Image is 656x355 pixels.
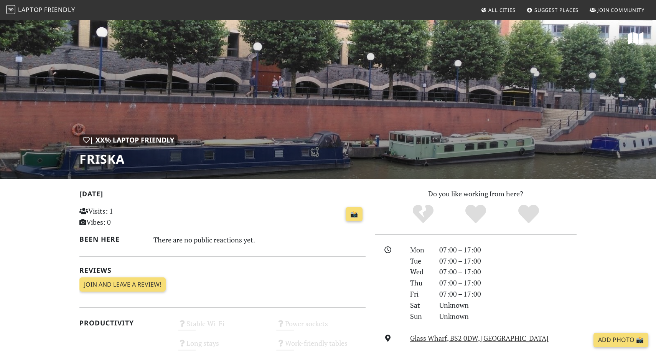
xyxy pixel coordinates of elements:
[449,204,502,225] div: Yes
[173,317,272,337] div: Stable Wi-Fi
[79,134,178,146] div: | XX% Laptop Friendly
[272,317,370,337] div: Power sockets
[410,333,549,343] a: Glass Wharf, BS2 0DW, [GEOGRAPHIC_DATA]
[405,266,435,277] div: Wed
[79,190,366,201] h2: [DATE]
[593,333,648,347] a: Add Photo 📸
[435,266,581,277] div: 07:00 – 17:00
[435,255,581,267] div: 07:00 – 17:00
[405,244,435,255] div: Mon
[435,311,581,322] div: Unknown
[597,7,644,13] span: Join Community
[435,244,581,255] div: 07:00 – 17:00
[44,5,75,14] span: Friendly
[79,152,178,166] h1: Friska
[79,235,144,243] h2: Been here
[488,7,516,13] span: All Cities
[435,289,581,300] div: 07:00 – 17:00
[79,266,366,274] h2: Reviews
[153,234,366,246] div: There are no public reactions yet.
[405,255,435,267] div: Tue
[6,5,15,14] img: LaptopFriendly
[435,300,581,311] div: Unknown
[502,204,555,225] div: Definitely!
[79,277,166,292] a: Join and leave a review!
[6,3,75,17] a: LaptopFriendly LaptopFriendly
[375,188,577,199] p: Do you like working from here?
[346,207,363,222] a: 📸
[405,277,435,289] div: Thu
[524,3,582,17] a: Suggest Places
[79,206,169,228] p: Visits: 1 Vibes: 0
[405,289,435,300] div: Fri
[587,3,648,17] a: Join Community
[435,277,581,289] div: 07:00 – 17:00
[397,204,450,225] div: No
[405,311,435,322] div: Sun
[79,319,169,327] h2: Productivity
[478,3,519,17] a: All Cities
[405,300,435,311] div: Sat
[534,7,579,13] span: Suggest Places
[18,5,43,14] span: Laptop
